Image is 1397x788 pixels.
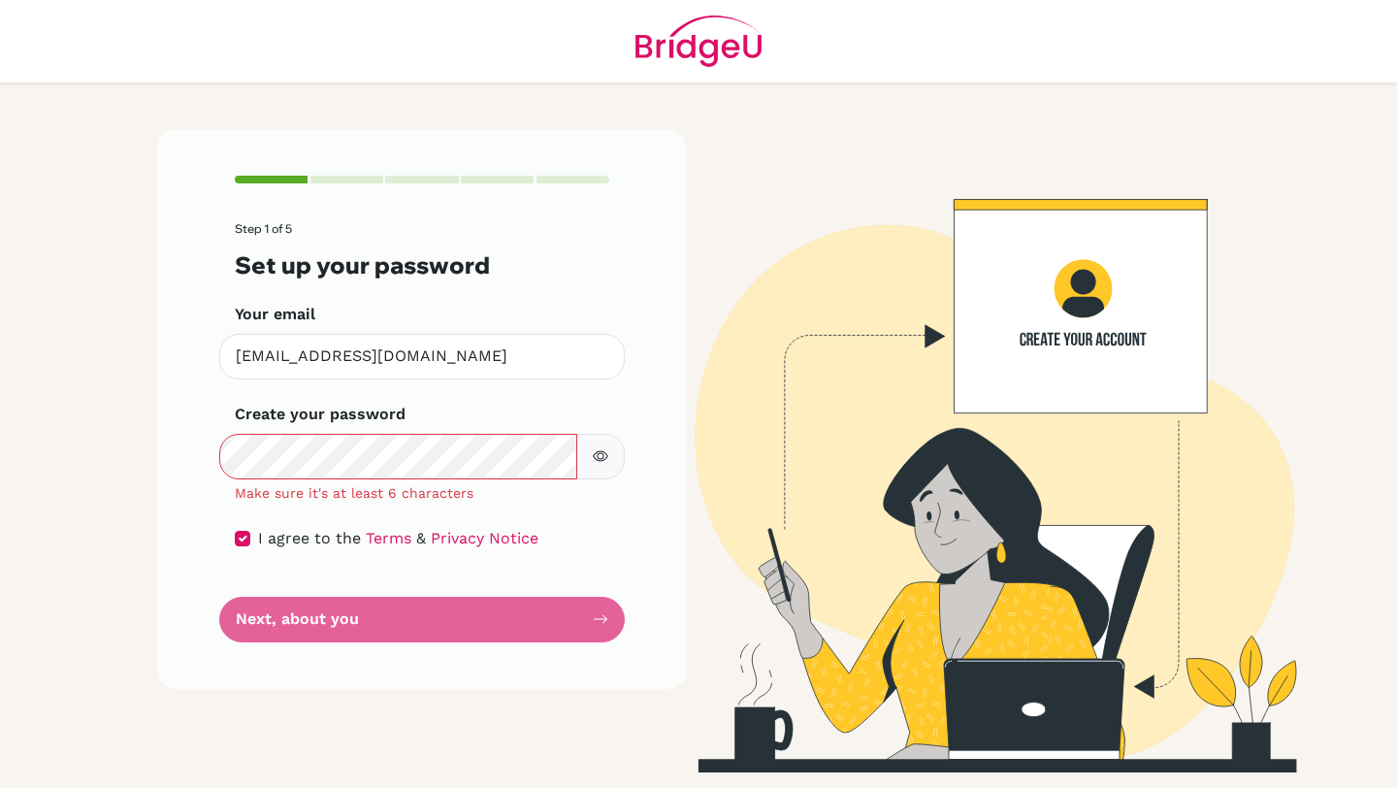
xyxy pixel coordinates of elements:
span: I agree to the [258,529,361,547]
a: Privacy Notice [431,529,538,547]
a: Terms [366,529,411,547]
h3: Set up your password [235,251,609,279]
input: Insert your email* [219,334,625,379]
label: Create your password [235,403,406,426]
label: Your email [235,303,315,326]
span: & [416,529,426,547]
div: Make sure it's at least 6 characters [219,483,625,504]
span: Step 1 of 5 [235,221,292,236]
